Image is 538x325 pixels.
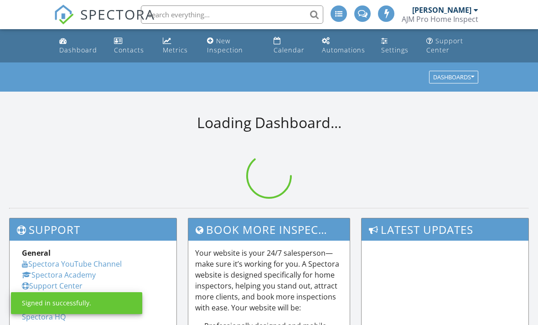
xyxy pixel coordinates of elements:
h3: Latest Updates [362,218,528,241]
strong: General [22,248,51,258]
div: Signed in successfully. [22,299,91,308]
a: New Inspection [203,33,262,59]
a: Spectora YouTube Channel [22,259,122,269]
a: Settings [378,33,415,59]
h3: Support [10,218,176,241]
p: Your website is your 24/7 salesperson—make sure it’s working for you. A Spectora website is desig... [195,248,343,313]
div: [PERSON_NAME] [412,5,471,15]
a: Spectora HQ [22,312,66,322]
input: Search everything... [141,5,323,24]
div: AJM Pro Home Inspect [402,15,478,24]
div: Contacts [114,46,144,54]
a: Calendar [270,33,311,59]
div: Metrics [163,46,188,54]
a: Support Center [22,281,83,291]
div: New Inspection [207,36,243,54]
h3: Book More Inspections [188,218,350,241]
a: Automations (Basic) [318,33,371,59]
div: Dashboard [59,46,97,54]
div: Dashboards [433,74,474,81]
img: The Best Home Inspection Software - Spectora [54,5,74,25]
a: Metrics [159,33,196,59]
div: Settings [381,46,409,54]
a: Support Center [423,33,482,59]
div: Calendar [274,46,305,54]
a: SPECTORA [54,12,155,31]
a: Contacts [110,33,152,59]
button: Dashboards [429,71,478,84]
a: Spectora Academy [22,270,96,280]
span: SPECTORA [80,5,155,24]
div: Automations [322,46,365,54]
a: Dashboard [56,33,103,59]
div: Support Center [426,36,463,54]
